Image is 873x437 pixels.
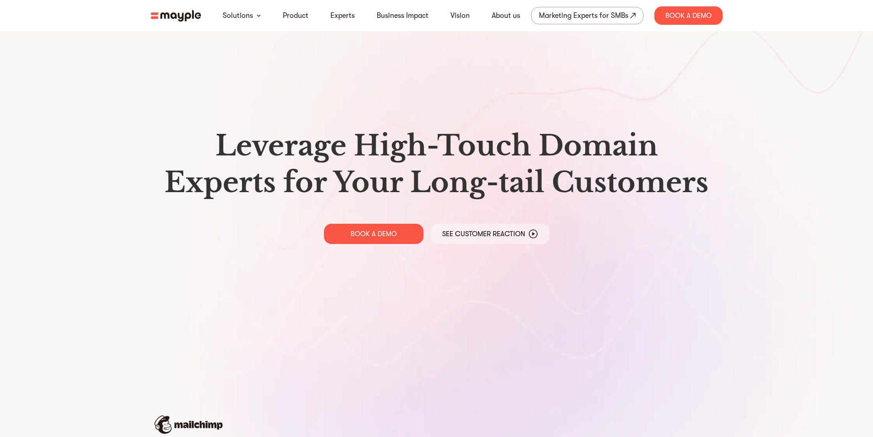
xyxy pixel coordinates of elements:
div: Book A Demo [654,6,723,25]
img: arrow-down [257,14,261,17]
a: About us [492,10,520,21]
p: BOOK A DEMO [351,229,397,238]
div: Marketing Experts for SMBs [539,9,628,22]
img: mailchimp-logo [154,415,223,434]
a: BOOK A DEMO [324,224,423,244]
a: See Customer Reaction [431,224,549,244]
img: mayple-logo [151,10,201,22]
h1: Leverage High-Touch Domain Experts for Your Long-tail Customers [158,127,715,201]
a: Business Impact [377,10,428,21]
a: Product [283,10,308,21]
a: Vision [450,10,470,21]
a: Experts [330,10,355,21]
a: Solutions [223,10,253,21]
a: Marketing Experts for SMBs [531,7,643,24]
p: See Customer Reaction [442,229,525,238]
